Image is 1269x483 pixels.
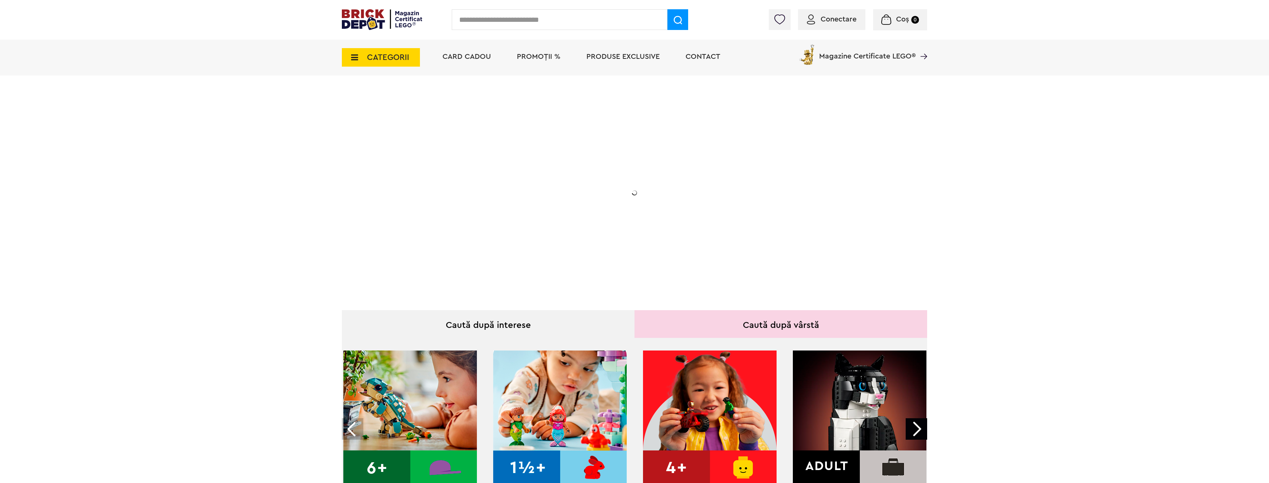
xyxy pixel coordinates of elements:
[394,231,542,240] div: Află detalii
[821,16,856,23] span: Conectare
[686,53,720,60] a: Contact
[634,310,927,338] div: Caută după vârstă
[807,16,856,23] a: Conectare
[911,16,919,24] small: 0
[442,53,491,60] a: Card Cadou
[916,43,927,50] a: Magazine Certificate LEGO®
[342,310,634,338] div: Caută după interese
[819,43,916,60] span: Magazine Certificate LEGO®
[394,183,542,214] h2: Seria de sărbători: Fantomă luminoasă. Promoția este valabilă în perioada [DATE] - [DATE].
[517,53,561,60] a: PROMOȚII %
[586,53,660,60] a: Produse exclusive
[367,53,409,61] span: CATEGORII
[896,16,909,23] span: Coș
[394,149,542,176] h1: Cadou VIP 40772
